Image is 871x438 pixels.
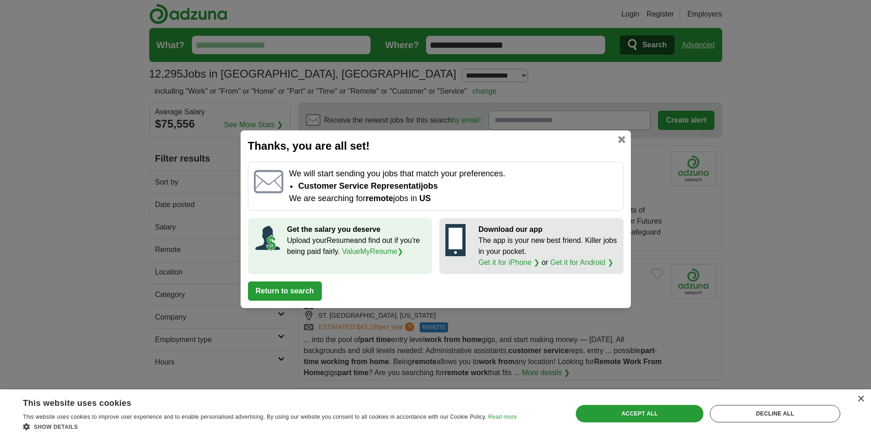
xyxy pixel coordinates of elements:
h2: Thanks, you are all set! [248,138,624,154]
a: Get it for Android ❯ [550,258,613,266]
p: Get the salary you deserve [287,224,426,235]
p: We will start sending you jobs that match your preferences. [289,168,617,180]
div: Accept all [576,405,703,422]
p: We are searching for jobs in [289,192,617,205]
span: This website uses cookies to improve user experience and to enable personalised advertising. By u... [23,414,487,420]
div: This website uses cookies [23,395,494,409]
div: Close [857,396,864,403]
span: US [419,194,431,203]
a: ValueMyResume❯ [342,247,404,255]
a: Read more, opens a new window [488,414,517,420]
div: Decline all [710,405,840,422]
span: Show details [34,424,78,430]
p: The app is your new best friend. Killer jobs in your pocket. or [478,235,618,268]
li: Customer Service Representati jobs [298,180,617,192]
div: Show details [23,422,517,431]
strong: remote [365,194,393,203]
p: Download our app [478,224,618,235]
p: Upload your Resume and find out if you're being paid fairly. [287,235,426,257]
button: Return to search [248,281,322,301]
a: Get it for iPhone ❯ [478,258,539,266]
